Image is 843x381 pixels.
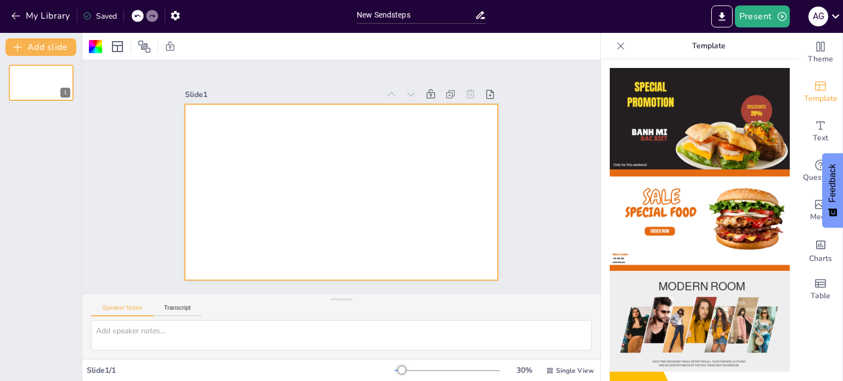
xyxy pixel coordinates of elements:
[809,253,832,265] span: Charts
[87,365,395,376] div: Slide 1 / 1
[511,365,537,376] div: 30 %
[799,191,842,230] div: Add images, graphics, shapes or video
[799,33,842,72] div: Change the overall theme
[138,40,151,53] span: Position
[711,5,733,27] button: Export to PowerPoint
[9,65,74,101] div: 1
[799,72,842,112] div: Add ready made slides
[5,38,76,56] button: Add slide
[808,5,828,27] button: A g
[109,38,126,55] div: Layout
[804,93,838,105] span: Template
[808,7,828,26] div: A g
[828,164,838,202] span: Feedback
[83,11,117,21] div: Saved
[799,230,842,270] div: Add charts and graphs
[813,132,828,144] span: Text
[610,169,790,271] img: thumb-2.png
[91,304,153,316] button: Speaker Notes
[8,7,75,25] button: My Library
[610,271,790,372] img: thumb-3.png
[57,68,70,81] button: Cannot delete last slide
[357,7,475,23] input: Insert title
[810,211,831,223] span: Media
[610,68,790,169] img: thumb-1.png
[808,53,833,65] span: Theme
[60,88,70,98] div: 1
[735,5,790,27] button: Present
[556,366,594,375] span: Single View
[42,68,55,81] button: Duplicate Slide
[803,172,839,184] span: Questions
[630,33,788,59] p: Template
[153,304,202,316] button: Transcript
[185,89,380,100] div: Slide 1
[799,151,842,191] div: Get real-time input from your audience
[799,270,842,309] div: Add a table
[799,112,842,151] div: Add text boxes
[811,290,830,302] span: Table
[822,153,843,228] button: Feedback - Show survey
